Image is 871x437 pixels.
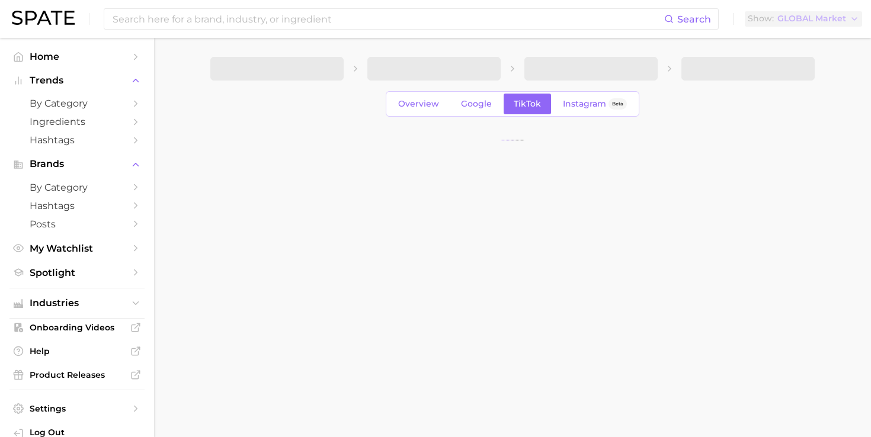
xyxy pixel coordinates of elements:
span: Home [30,51,124,62]
a: Onboarding Videos [9,319,145,336]
span: Hashtags [30,200,124,211]
a: Product Releases [9,366,145,384]
span: Instagram [563,99,606,109]
a: Home [9,47,145,66]
span: Hashtags [30,134,124,146]
span: TikTok [514,99,541,109]
span: Search [677,14,711,25]
span: Overview [398,99,439,109]
a: Ingredients [9,113,145,131]
span: Beta [612,99,623,109]
a: Help [9,342,145,360]
a: Overview [388,94,449,114]
a: Google [451,94,502,114]
a: Spotlight [9,264,145,282]
span: Ingredients [30,116,124,127]
span: Onboarding Videos [30,322,124,333]
a: by Category [9,178,145,197]
span: Show [748,15,774,22]
button: Brands [9,155,145,173]
button: Industries [9,294,145,312]
a: Hashtags [9,197,145,215]
span: Spotlight [30,267,124,278]
span: Settings [30,403,124,414]
span: by Category [30,182,124,193]
span: Trends [30,75,124,86]
span: My Watchlist [30,243,124,254]
button: Trends [9,72,145,89]
span: by Category [30,98,124,109]
button: ShowGLOBAL Market [745,11,862,27]
img: SPATE [12,11,75,25]
input: Search here for a brand, industry, or ingredient [111,9,664,29]
a: My Watchlist [9,239,145,258]
span: Help [30,346,124,356]
a: Posts [9,215,145,233]
a: TikTok [504,94,551,114]
span: Google [461,99,492,109]
span: Industries [30,298,124,309]
a: by Category [9,94,145,113]
span: Product Releases [30,369,124,380]
a: Settings [9,400,145,417]
span: GLOBAL Market [777,15,846,22]
span: Posts [30,218,124,230]
span: Brands [30,159,124,169]
a: InstagramBeta [553,94,637,114]
a: Hashtags [9,131,145,149]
